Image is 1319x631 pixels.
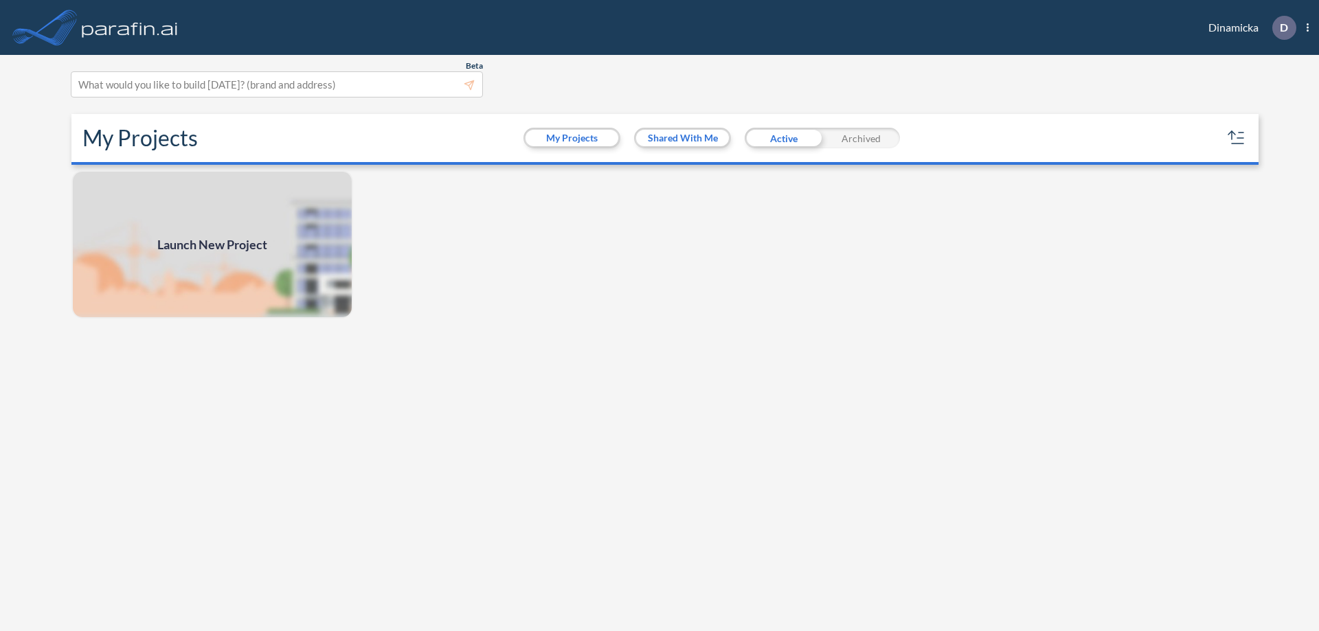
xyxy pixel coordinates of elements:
[745,128,822,148] div: Active
[79,14,181,41] img: logo
[71,170,353,319] img: add
[157,236,267,254] span: Launch New Project
[822,128,900,148] div: Archived
[1226,127,1248,149] button: sort
[636,130,729,146] button: Shared With Me
[466,60,483,71] span: Beta
[71,170,353,319] a: Launch New Project
[1188,16,1309,40] div: Dinamicka
[82,125,198,151] h2: My Projects
[1280,21,1288,34] p: D
[526,130,618,146] button: My Projects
